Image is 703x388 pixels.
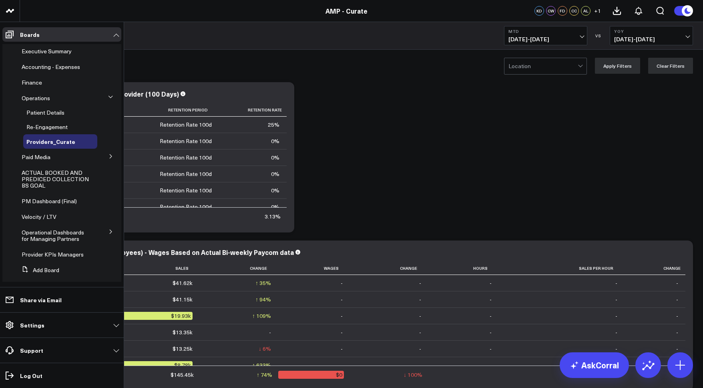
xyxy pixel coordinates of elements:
span: Executive Summary [22,47,72,55]
span: Velocity / LTV [22,213,56,220]
div: $0 [278,371,344,379]
div: - [419,295,421,303]
div: Retention Rate 100d [160,121,212,129]
span: Provider KPIs Managers [22,251,84,258]
div: Retention Rate 100d [160,154,212,162]
div: - [419,361,421,369]
div: $41.15k [173,295,193,303]
div: CC [569,6,579,16]
div: Provider Summary (All Employees) - Wages Based on Actual Bi-weekly Paycom data [36,248,294,257]
th: Retention Period [116,103,219,117]
div: Retention Rate 100d [160,203,212,211]
span: Operations [22,94,50,102]
div: - [419,279,421,287]
th: Hours [428,262,499,275]
div: FD [558,6,567,16]
div: - [419,328,421,336]
span: + 1 [594,8,601,14]
div: - [615,345,617,353]
a: Accounting - Expenses [22,64,80,70]
a: Provider KPIs Managers [22,251,84,258]
div: ↑ 109% [252,312,271,320]
a: Velocity / LTV [22,214,56,220]
a: PM Dashboard (Final) [22,198,77,204]
span: [DATE] - [DATE] [508,36,583,42]
div: - [490,279,492,287]
span: Accounting - Expenses [22,63,80,71]
span: Operational Dashboards for Managing Partners [22,228,84,242]
div: $145.45k [171,371,194,379]
div: - [676,328,678,336]
button: +1 [593,6,602,16]
div: - [269,328,271,336]
span: [DATE] - [DATE] [614,36,689,42]
div: $13.35k [173,328,193,336]
div: - [615,279,617,287]
div: - [490,328,492,336]
div: - [341,328,343,336]
div: - [490,312,492,320]
button: Clear Filters [648,58,693,74]
div: ↑ 633% [252,361,271,369]
div: - [419,312,421,320]
div: $19.93k [116,312,193,320]
div: 0% [271,154,279,162]
div: - [341,361,343,369]
div: ↓ 6% [259,345,271,353]
p: Support [20,347,43,354]
th: Change [625,262,685,275]
div: - [341,279,343,287]
b: YoY [614,29,689,34]
th: Sales [116,262,200,275]
div: 3.13% [265,212,281,220]
div: 0% [271,186,279,194]
th: Change [350,262,428,275]
a: Patient Details [26,109,64,116]
button: Add Board [18,263,59,277]
div: - [341,345,343,353]
a: Operations [22,95,50,101]
span: ACTUAL BOOKED AND PREDICED COLLECTION BS GOAL [22,169,89,189]
a: Providers_Curate [26,138,75,145]
div: - [676,345,678,353]
div: $13.25k [173,345,193,353]
div: 0% [271,170,279,178]
div: Retention Rate 100d [160,137,212,145]
span: Providers_Curate [26,137,75,145]
div: - [615,312,617,320]
div: 25% [268,121,279,129]
div: ↑ 74% [257,371,272,379]
a: ACTUAL BOOKED AND PREDICED COLLECTION BS GOAL [22,170,91,189]
div: - [676,279,678,287]
div: Retention Rate 100d [160,170,212,178]
div: - [419,345,421,353]
a: AMP - Curate [325,6,368,15]
div: ↓ 100% [404,371,422,379]
th: Wages [278,262,350,275]
p: Share via Email [20,297,62,303]
span: Re-Engagement [26,123,68,131]
div: - [490,345,492,353]
div: VS [591,33,606,38]
p: Settings [20,322,44,328]
a: Finance [22,79,42,86]
a: Operational Dashboards for Managing Partners [22,229,90,242]
div: - [615,295,617,303]
a: Log Out [2,368,121,383]
div: ↑ 94% [255,295,271,303]
div: - [490,361,492,369]
div: - [676,295,678,303]
button: Apply Filters [595,58,640,74]
div: 0% [271,203,279,211]
p: Boards [20,31,40,38]
div: $8.78k [116,361,193,369]
div: AL [581,6,591,16]
b: MTD [508,29,583,34]
a: Paid Media [22,154,50,160]
p: Log Out [20,372,42,379]
div: - [676,312,678,320]
button: MTD[DATE]-[DATE] [504,26,587,45]
div: - [490,295,492,303]
a: Executive Summary [22,48,72,55]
